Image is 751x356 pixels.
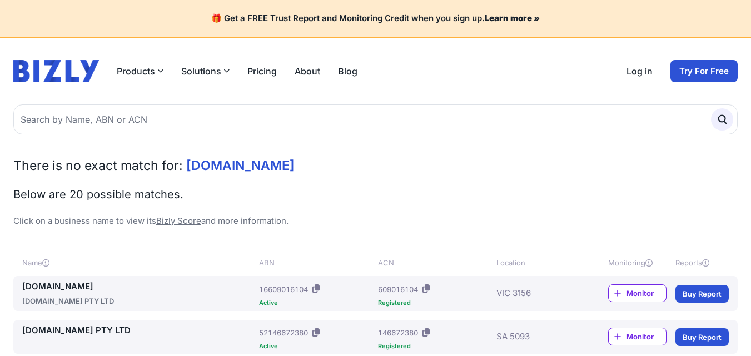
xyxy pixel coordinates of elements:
div: 16609016104 [259,284,308,295]
button: Solutions [181,64,230,78]
span: Below are 20 possible matches. [13,188,183,201]
div: ABN [259,257,373,268]
span: Monitor [626,331,666,342]
a: Pricing [247,64,277,78]
div: Registered [378,343,492,349]
p: Click on a business name to view its and more information. [13,215,738,228]
a: Log in [626,64,653,78]
a: Try For Free [670,60,738,82]
div: Name [22,257,255,268]
div: ACN [378,257,492,268]
a: [DOMAIN_NAME] PTY LTD [22,324,255,337]
a: Learn more » [485,13,540,23]
div: Monitoring [608,257,667,268]
button: Products [117,64,163,78]
div: 146672380 [378,327,418,338]
span: Monitor [626,288,666,299]
a: Buy Report [675,328,729,346]
a: [DOMAIN_NAME] [22,280,255,293]
div: Registered [378,300,492,306]
div: Location [496,257,581,268]
div: VIC 3156 [496,280,581,307]
a: About [295,64,320,78]
span: [DOMAIN_NAME] [186,158,295,173]
h4: 🎁 Get a FREE Trust Report and Monitoring Credit when you sign up. [13,13,738,24]
span: There is no exact match for: [13,158,183,173]
div: Active [259,343,373,349]
div: [DOMAIN_NAME] PTY LTD [22,295,255,307]
div: Active [259,300,373,306]
div: 609016104 [378,284,418,295]
input: Search by Name, ABN or ACN [13,104,738,134]
a: Bizly Score [156,215,201,226]
a: Monitor [608,284,667,302]
div: Reports [675,257,729,268]
a: Monitor [608,328,667,345]
a: Blog [338,64,357,78]
a: Buy Report [675,285,729,303]
div: 52146672380 [259,327,308,338]
div: SA 5093 [496,324,581,350]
